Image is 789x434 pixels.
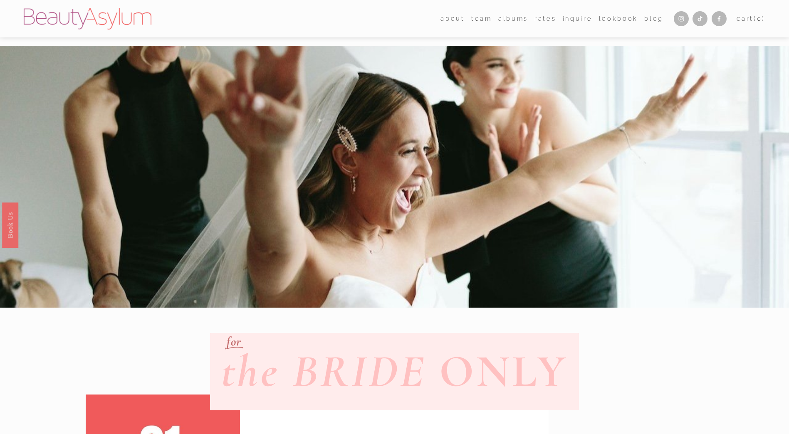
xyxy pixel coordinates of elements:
[737,13,765,25] a: 0 items in cart
[227,334,242,349] em: for
[221,344,426,399] em: the BRIDE
[440,13,465,25] span: about
[757,15,762,22] span: 0
[440,12,465,25] a: folder dropdown
[712,11,727,26] a: Facebook
[754,15,765,22] span: ( )
[563,12,593,25] a: Inquire
[693,11,707,26] a: TikTok
[24,8,151,30] img: Beauty Asylum | Bridal Hair &amp; Makeup Charlotte &amp; Atlanta
[498,12,528,25] a: albums
[534,12,556,25] a: Rates
[599,12,638,25] a: Lookbook
[439,344,568,399] strong: ONLY
[471,12,492,25] a: folder dropdown
[2,202,18,248] a: Book Us
[674,11,689,26] a: Instagram
[644,12,663,25] a: Blog
[471,13,492,25] span: team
